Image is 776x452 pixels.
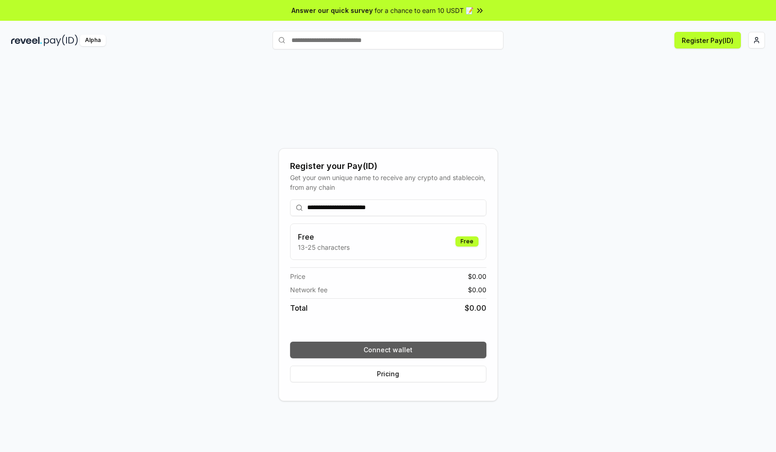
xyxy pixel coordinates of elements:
span: Total [290,302,308,313]
span: $ 0.00 [468,271,486,281]
div: Alpha [80,35,106,46]
span: $ 0.00 [468,285,486,295]
p: 13-25 characters [298,242,350,252]
h3: Free [298,231,350,242]
img: reveel_dark [11,35,42,46]
div: Get your own unique name to receive any crypto and stablecoin, from any chain [290,173,486,192]
div: Free [455,236,479,247]
span: for a chance to earn 10 USDT 📝 [375,6,473,15]
button: Connect wallet [290,342,486,358]
span: Network fee [290,285,327,295]
span: Answer our quick survey [291,6,373,15]
span: $ 0.00 [465,302,486,313]
button: Pricing [290,366,486,382]
img: pay_id [44,35,78,46]
button: Register Pay(ID) [674,32,741,48]
div: Register your Pay(ID) [290,160,486,173]
span: Price [290,271,305,281]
